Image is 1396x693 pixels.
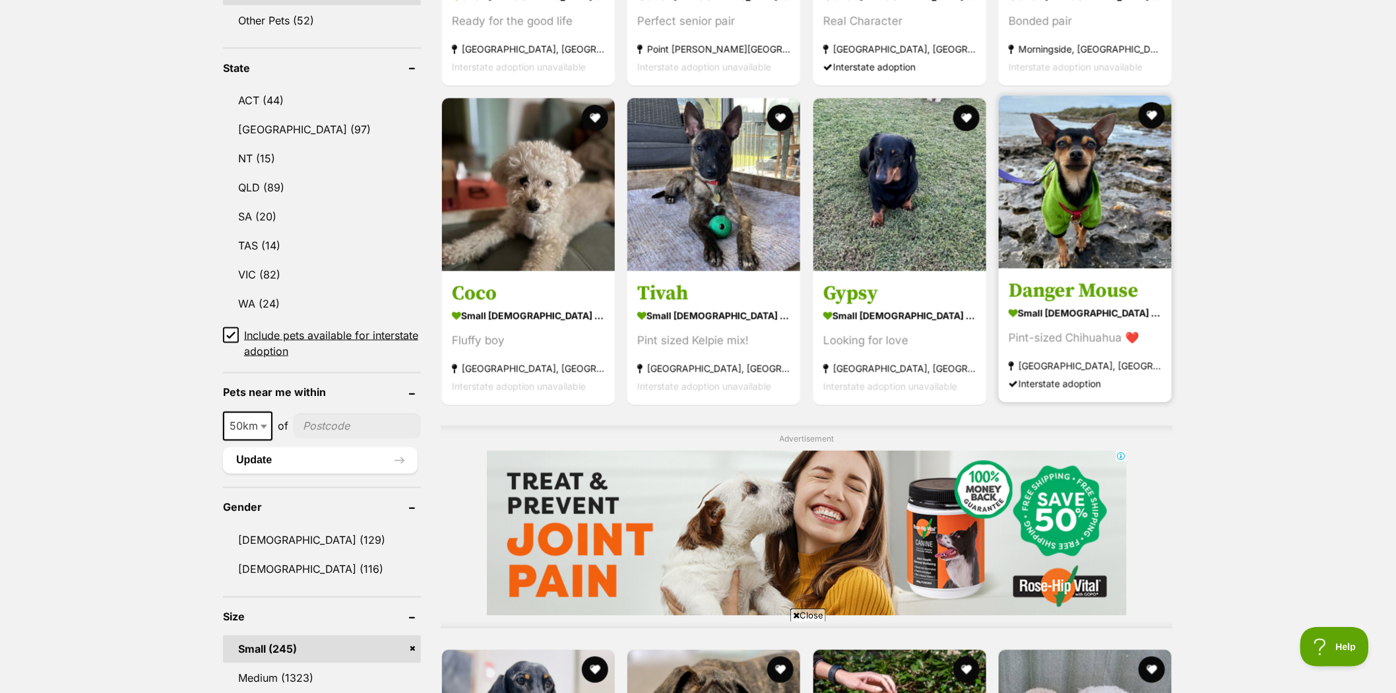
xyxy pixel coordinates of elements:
[637,40,790,58] strong: Point [PERSON_NAME][GEOGRAPHIC_DATA]
[999,96,1172,269] img: Danger Mouse - Chihuahua Dog
[1009,329,1162,347] div: Pint-sized Chihuahua ❤️
[823,381,957,392] span: Interstate adoption unavailable
[768,105,794,131] button: favourite
[278,418,288,434] span: of
[224,417,271,436] span: 50km
[1009,304,1162,323] strong: small [DEMOGRAPHIC_DATA] Dog
[223,502,421,513] header: Gender
[442,98,615,271] img: Coco - Maltese x Poodle (Miniature) Dog
[223,387,421,399] header: Pets near me within
[452,381,586,392] span: Interstate adoption unavailable
[1139,657,1165,683] button: favourite
[813,271,986,405] a: Gypsy small [DEMOGRAPHIC_DATA] Dog Looking for love [GEOGRAPHIC_DATA], [GEOGRAPHIC_DATA] Intersta...
[637,381,771,392] span: Interstate adoption unavailable
[452,40,605,58] strong: [GEOGRAPHIC_DATA], [GEOGRAPHIC_DATA]
[452,306,605,325] strong: small [DEMOGRAPHIC_DATA] Dog
[223,327,421,359] a: Include pets available for interstate adoption
[223,62,421,74] header: State
[637,61,771,73] span: Interstate adoption unavailable
[223,261,421,288] a: VIC (82)
[223,145,421,172] a: NT (15)
[452,61,586,73] span: Interstate adoption unavailable
[637,13,790,30] div: Perfect senior pair
[1139,102,1165,129] button: favourite
[441,426,1173,629] div: Advertisement
[823,58,976,76] div: Interstate adoption
[823,281,976,306] h3: Gypsy
[1009,375,1162,393] div: Interstate adoption
[223,447,418,474] button: Update
[999,269,1172,403] a: Danger Mouse small [DEMOGRAPHIC_DATA] Dog Pint-sized Chihuahua ❤️ [GEOGRAPHIC_DATA], [GEOGRAPHIC_...
[823,360,976,378] strong: [GEOGRAPHIC_DATA], [GEOGRAPHIC_DATA]
[823,40,976,58] strong: [GEOGRAPHIC_DATA], [GEOGRAPHIC_DATA]
[790,609,826,622] span: Close
[223,203,421,230] a: SA (20)
[452,332,605,350] div: Fluffy boy
[223,232,421,259] a: TAS (14)
[823,306,976,325] strong: small [DEMOGRAPHIC_DATA] Dog
[627,98,800,271] img: Tivah - Australian Kelpie Dog
[452,13,605,30] div: Ready for the good life
[223,636,421,663] a: Small (245)
[1300,627,1370,667] iframe: Help Scout Beacon - Open
[1009,40,1162,58] strong: Morningside, [GEOGRAPHIC_DATA]
[487,451,1127,616] iframe: Advertisement
[637,306,790,325] strong: small [DEMOGRAPHIC_DATA] Dog
[442,271,615,405] a: Coco small [DEMOGRAPHIC_DATA] Dog Fluffy boy [GEOGRAPHIC_DATA], [GEOGRAPHIC_DATA] Interstate adop...
[223,527,421,554] a: [DEMOGRAPHIC_DATA] (129)
[637,281,790,306] h3: Tivah
[823,332,976,350] div: Looking for love
[637,360,790,378] strong: [GEOGRAPHIC_DATA], [GEOGRAPHIC_DATA]
[627,271,800,405] a: Tivah small [DEMOGRAPHIC_DATA] Dog Pint sized Kelpie mix! [GEOGRAPHIC_DATA], [GEOGRAPHIC_DATA] In...
[223,412,272,441] span: 50km
[223,86,421,114] a: ACT (44)
[223,7,421,34] a: Other Pets (52)
[1009,279,1162,304] h3: Danger Mouse
[223,665,421,692] a: Medium (1323)
[1009,61,1143,73] span: Interstate adoption unavailable
[1009,357,1162,375] strong: [GEOGRAPHIC_DATA], [GEOGRAPHIC_DATA]
[813,98,986,271] img: Gypsy - Dachshund Dog
[582,105,608,131] button: favourite
[823,13,976,30] div: Real Character
[244,327,421,359] span: Include pets available for interstate adoption
[452,281,605,306] h3: Coco
[637,332,790,350] div: Pint sized Kelpie mix!
[378,627,1018,686] iframe: Advertisement
[223,290,421,317] a: WA (24)
[1009,13,1162,30] div: Bonded pair
[223,556,421,583] a: [DEMOGRAPHIC_DATA] (116)
[223,174,421,201] a: QLD (89)
[452,360,605,378] strong: [GEOGRAPHIC_DATA], [GEOGRAPHIC_DATA]
[223,115,421,143] a: [GEOGRAPHIC_DATA] (97)
[223,611,421,623] header: Size
[294,414,421,439] input: postcode
[953,105,980,131] button: favourite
